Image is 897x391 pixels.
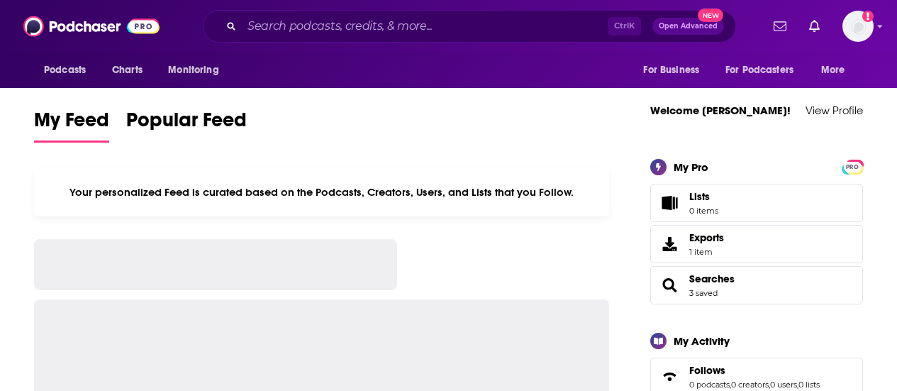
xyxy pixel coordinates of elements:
a: Show notifications dropdown [803,14,825,38]
span: 0 items [689,206,718,216]
div: Your personalized Feed is curated based on the Podcasts, Creators, Users, and Lists that you Follow. [34,168,609,216]
span: More [821,60,845,80]
a: 0 lists [798,380,820,390]
a: Show notifications dropdown [768,14,792,38]
span: Exports [689,231,724,244]
span: , [730,380,731,390]
span: Podcasts [44,60,86,80]
button: open menu [34,57,104,84]
button: open menu [158,57,237,84]
span: Searches [650,266,863,304]
span: Open Advanced [659,23,718,30]
div: My Activity [674,334,730,348]
div: My Pro [674,160,708,174]
span: , [769,380,770,390]
a: My Feed [34,108,109,143]
span: For Business [643,60,699,80]
span: My Feed [34,108,109,141]
button: open menu [811,57,863,84]
a: Exports [650,225,863,263]
span: 1 item [689,247,724,257]
span: Monitoring [168,60,218,80]
span: Logged in as ShannonHennessey [842,11,874,42]
button: open menu [633,57,717,84]
button: Open AdvancedNew [652,18,724,35]
a: 0 users [770,380,797,390]
span: Lists [655,193,684,213]
img: User Profile [842,11,874,42]
a: PRO [844,160,861,171]
a: Searches [689,272,735,285]
svg: Add a profile image [862,11,874,22]
a: Follows [655,367,684,387]
button: open menu [716,57,814,84]
a: 3 saved [689,288,718,298]
button: Show profile menu [842,11,874,42]
a: 0 creators [731,380,769,390]
div: Search podcasts, credits, & more... [203,10,736,43]
span: PRO [844,162,861,172]
a: Charts [103,57,151,84]
a: Searches [655,275,684,295]
span: For Podcasters [725,60,793,80]
a: View Profile [806,104,863,117]
span: Follows [689,364,725,377]
a: Lists [650,184,863,222]
img: Podchaser - Follow, Share and Rate Podcasts [23,13,160,40]
span: Exports [655,234,684,254]
span: Lists [689,190,710,203]
input: Search podcasts, credits, & more... [242,15,608,38]
span: Charts [112,60,143,80]
a: Follows [689,364,820,377]
a: Popular Feed [126,108,247,143]
span: Popular Feed [126,108,247,141]
span: , [797,380,798,390]
a: Welcome [PERSON_NAME]! [650,104,791,117]
span: Ctrl K [608,17,641,35]
span: Lists [689,190,718,203]
a: 0 podcasts [689,380,730,390]
span: New [698,9,723,22]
